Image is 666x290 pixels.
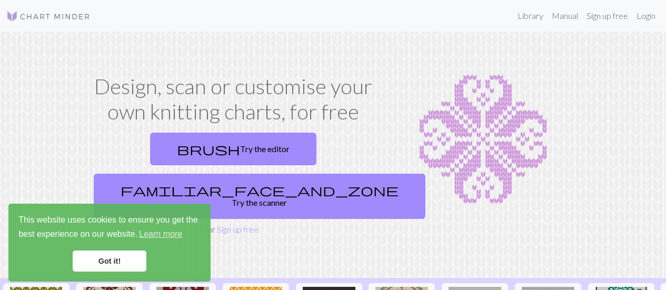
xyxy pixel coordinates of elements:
[90,74,377,124] h1: Design, scan or customise your own knitting charts, for free
[150,133,316,165] a: Try the editor
[548,5,582,26] a: Manual
[121,183,399,197] span: familiar_face_and_zone
[632,5,660,26] a: Login
[137,226,184,242] a: learn more about cookies
[177,142,240,156] span: brush
[73,251,146,272] a: dismiss cookie message
[390,74,577,205] img: Chart example
[90,128,377,236] div: or
[582,5,632,26] a: Sign up free
[18,214,201,242] span: This website uses cookies to ensure you get the best experience on our website.
[217,224,259,234] a: Sign up free
[6,10,91,23] img: Logo
[8,204,211,282] div: cookieconsent
[94,174,425,219] a: Try the scanner
[513,5,548,26] a: Library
